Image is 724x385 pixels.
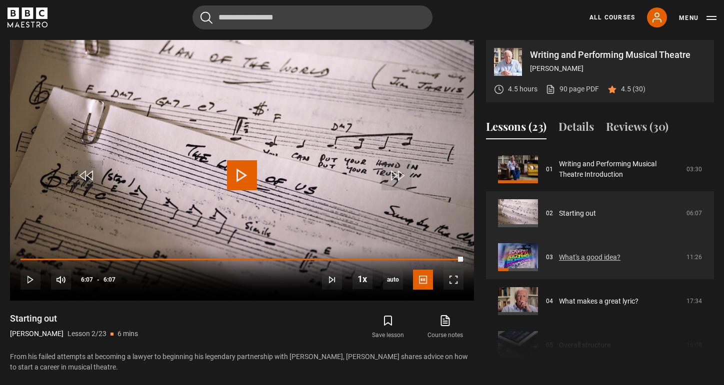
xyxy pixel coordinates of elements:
div: Current quality: 720p [383,270,403,290]
a: Course notes [417,313,474,342]
button: Lessons (23) [486,118,546,139]
button: Save lesson [359,313,416,342]
button: Fullscreen [443,270,463,290]
p: 6 mins [117,329,138,339]
div: Progress Bar [20,259,463,261]
button: Toggle navigation [679,13,716,23]
a: Writing and Performing Musical Theatre Introduction [559,159,680,180]
input: Search [192,5,432,29]
span: 6:07 [103,271,115,289]
span: auto [383,270,403,290]
span: 6:07 [81,271,93,289]
button: Mute [51,270,71,290]
button: Play [20,270,40,290]
a: All Courses [589,13,635,22]
button: Reviews (30) [606,118,668,139]
button: Details [558,118,594,139]
button: Playback Rate [352,269,372,289]
p: Lesson 2/23 [67,329,106,339]
p: 4.5 (30) [621,84,645,94]
p: From his failed attempts at becoming a lawyer to beginning his legendary partnership with [PERSON... [10,352,474,373]
h1: Starting out [10,313,138,325]
video-js: Video Player [10,40,474,301]
a: What makes a great lyric? [559,296,638,307]
p: [PERSON_NAME] [530,63,706,74]
p: [PERSON_NAME] [10,329,63,339]
a: What's a good idea? [559,252,620,263]
a: 90 page PDF [545,84,599,94]
button: Captions [413,270,433,290]
button: Submit the search query [200,11,212,24]
button: Next Lesson [322,270,342,290]
a: Starting out [559,208,596,219]
svg: BBC Maestro [7,7,47,27]
span: - [97,276,99,283]
p: 4.5 hours [508,84,537,94]
p: Writing and Performing Musical Theatre [530,50,706,59]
